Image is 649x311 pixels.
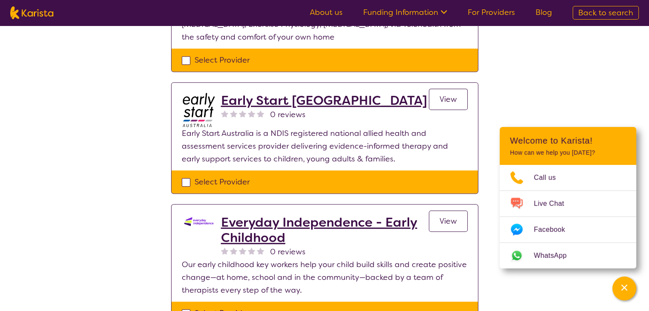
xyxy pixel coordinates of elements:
a: Back to search [573,6,639,20]
p: How can we help you [DATE]? [510,149,626,156]
img: nonereviewstar [239,247,246,254]
a: View [429,210,468,232]
span: 0 reviews [270,108,306,121]
img: nonereviewstar [257,247,264,254]
span: View [439,216,457,226]
span: Back to search [578,8,633,18]
img: kdssqoqrr0tfqzmv8ac0.png [182,215,216,228]
a: For Providers [468,7,515,17]
span: View [439,94,457,104]
a: Early Start [GEOGRAPHIC_DATA] [221,93,427,108]
p: Early Start Australia is a NDIS registered national allied health and assessment services provide... [182,127,468,165]
img: nonereviewstar [221,247,228,254]
button: Channel Menu [612,276,636,300]
div: Channel Menu [500,127,636,268]
img: nonereviewstar [248,110,255,117]
img: nonereviewstar [248,247,255,254]
span: 0 reviews [270,245,306,258]
a: Web link opens in a new tab. [500,243,636,268]
span: Facebook [534,223,575,236]
img: bdpoyytkvdhmeftzccod.jpg [182,93,216,127]
img: nonereviewstar [230,110,237,117]
ul: Choose channel [500,165,636,268]
span: Live Chat [534,197,574,210]
span: WhatsApp [534,249,577,262]
img: nonereviewstar [239,110,246,117]
img: Karista logo [10,6,53,19]
a: Funding Information [363,7,447,17]
img: nonereviewstar [257,110,264,117]
p: Our early childhood key workers help your child build skills and create positive change—at home, ... [182,258,468,297]
img: nonereviewstar [221,110,228,117]
a: About us [310,7,343,17]
h2: Welcome to Karista! [510,135,626,146]
a: Blog [535,7,552,17]
span: Call us [534,171,566,184]
img: nonereviewstar [230,247,237,254]
a: Everyday Independence - Early Childhood [221,215,429,245]
a: View [429,89,468,110]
